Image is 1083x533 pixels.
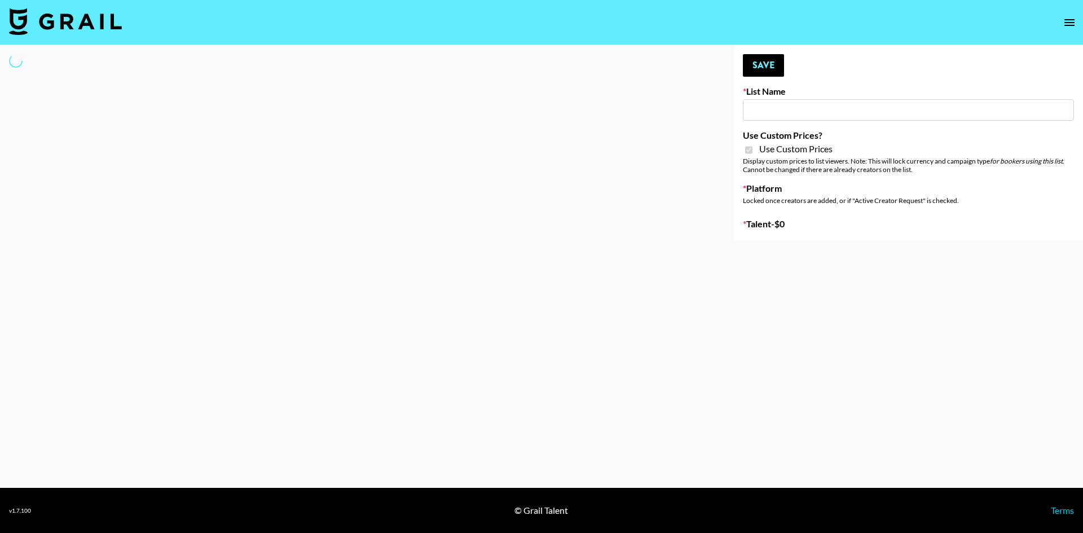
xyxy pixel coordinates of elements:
[1051,505,1074,516] a: Terms
[9,8,122,35] img: Grail Talent
[743,196,1074,205] div: Locked once creators are added, or if "Active Creator Request" is checked.
[743,130,1074,141] label: Use Custom Prices?
[743,183,1074,194] label: Platform
[743,218,1074,230] label: Talent - $ 0
[743,86,1074,97] label: List Name
[990,157,1063,165] em: for bookers using this list
[514,505,568,516] div: © Grail Talent
[743,54,784,77] button: Save
[743,157,1074,174] div: Display custom prices to list viewers. Note: This will lock currency and campaign type . Cannot b...
[1058,11,1081,34] button: open drawer
[9,507,31,514] div: v 1.7.100
[759,143,833,155] span: Use Custom Prices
